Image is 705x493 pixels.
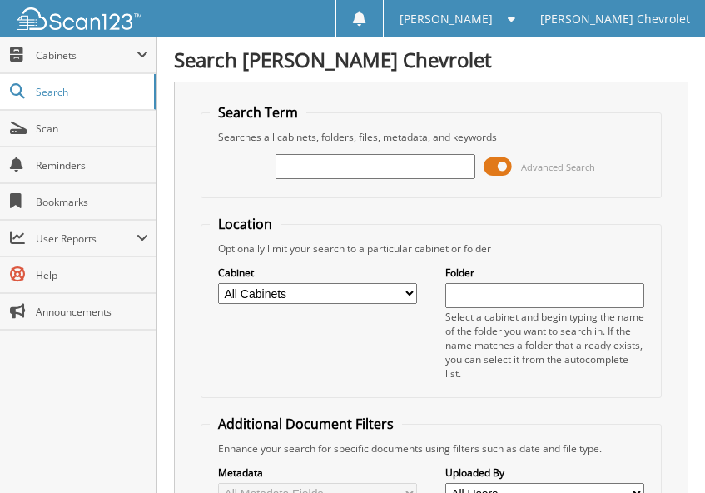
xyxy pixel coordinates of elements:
span: Cabinets [36,48,137,62]
legend: Location [210,215,281,233]
img: scan123-logo-white.svg [17,7,141,30]
div: Select a cabinet and begin typing the name of the folder you want to search in. If the name match... [445,310,644,381]
label: Metadata [218,466,417,480]
label: Uploaded By [445,466,644,480]
span: Advanced Search [521,161,595,173]
span: Scan [36,122,148,136]
span: Bookmarks [36,195,148,209]
span: Announcements [36,305,148,319]
div: Optionally limit your search to a particular cabinet or folder [210,242,653,256]
div: Enhance your search for specific documents using filters such as date and file type. [210,441,653,456]
span: [PERSON_NAME] [400,14,493,24]
label: Folder [445,266,644,280]
legend: Additional Document Filters [210,415,402,433]
div: Searches all cabinets, folders, files, metadata, and keywords [210,130,653,144]
span: Help [36,268,148,282]
span: User Reports [36,232,137,246]
h1: Search [PERSON_NAME] Chevrolet [174,46,688,73]
span: Search [36,85,146,99]
legend: Search Term [210,103,306,122]
span: Reminders [36,158,148,172]
label: Cabinet [218,266,417,280]
span: [PERSON_NAME] Chevrolet [540,14,690,24]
